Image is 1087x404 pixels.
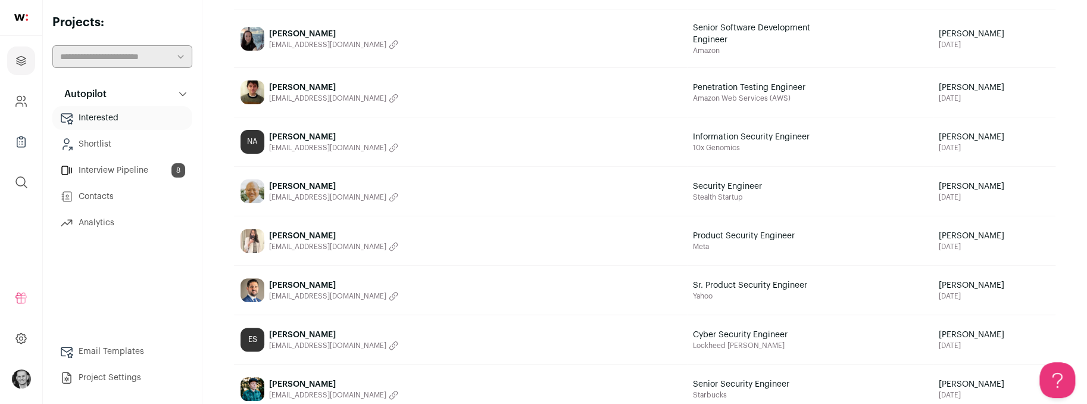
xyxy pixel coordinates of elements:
[269,329,398,341] span: [PERSON_NAME]
[7,46,35,75] a: Projects
[269,40,386,49] span: [EMAIL_ADDRESS][DOMAIN_NAME]
[269,390,386,400] span: [EMAIL_ADDRESS][DOMAIN_NAME]
[939,143,1049,153] span: [DATE]
[939,279,1049,291] span: [PERSON_NAME]
[240,179,264,203] img: 626f88ac1b30a5c164a0d8ad23d556596fe6339a6bdb9cb9c3011001eddcf2e8
[269,143,398,153] button: [EMAIL_ADDRESS][DOMAIN_NAME]
[693,82,836,94] span: Penetration Testing Engineer
[235,11,686,67] a: [PERSON_NAME] [EMAIL_ADDRESS][DOMAIN_NAME]
[52,132,192,156] a: Shortlist
[269,143,386,153] span: [EMAIL_ADDRESS][DOMAIN_NAME]
[693,192,927,202] span: Stealth Startup
[12,369,31,389] img: 1798315-medium_jpg
[171,163,185,178] span: 8
[269,242,386,251] span: [EMAIL_ADDRESS][DOMAIN_NAME]
[240,377,264,401] img: bfb2ca2dd67ab80a1f2b00e16267ddccfa1fe04e02c71cb40b605ceb1bf5f94f.jpg
[939,131,1049,143] span: [PERSON_NAME]
[693,94,927,103] span: Amazon Web Services (AWS)
[693,230,836,242] span: Product Security Engineer
[939,291,1049,301] span: [DATE]
[939,94,1049,103] span: [DATE]
[52,185,192,209] a: Contacts
[52,82,192,106] button: Autopilot
[52,14,192,31] h2: Projects:
[240,130,264,154] div: NA
[235,266,686,314] a: [PERSON_NAME] [EMAIL_ADDRESS][DOMAIN_NAME]
[14,14,28,21] img: wellfound-shorthand-0d5821cbd27db2630d0214b213865d53afaa358527fdda9d0ea32b1df1b89c2c.svg
[269,279,398,291] span: [PERSON_NAME]
[12,369,31,389] button: Open dropdown
[693,390,927,400] span: Starbucks
[235,316,686,363] a: ES [PERSON_NAME] [EMAIL_ADDRESS][DOMAIN_NAME]
[7,128,35,156] a: Company Lists
[939,230,1049,242] span: [PERSON_NAME]
[939,329,1049,341] span: [PERSON_NAME]
[52,211,192,235] a: Analytics
[269,291,398,301] button: [EMAIL_ADDRESS][DOMAIN_NAME]
[52,106,192,130] a: Interested
[693,378,836,390] span: Senior Security Engineer
[693,143,927,153] span: 10x Genomics
[269,131,398,143] span: [PERSON_NAME]
[235,118,686,166] a: NA [PERSON_NAME] [EMAIL_ADDRESS][DOMAIN_NAME]
[269,94,386,103] span: [EMAIL_ADDRESS][DOMAIN_NAME]
[269,230,398,242] span: [PERSON_NAME]
[240,27,264,51] img: a2fa62643ac832ee2eac4fb3cd5f38a5ba8449fbfa62c64f18848c5247eabd06.png
[235,217,686,265] a: [PERSON_NAME] [EMAIL_ADDRESS][DOMAIN_NAME]
[269,341,386,350] span: [EMAIL_ADDRESS][DOMAIN_NAME]
[1039,362,1075,398] iframe: Toggle Customer Support
[693,341,927,350] span: Lockheed [PERSON_NAME]
[269,82,398,94] span: [PERSON_NAME]
[7,87,35,116] a: Company and ATS Settings
[939,40,1049,49] span: [DATE]
[240,229,264,253] img: 37945a30b0f6008312a7cf9e781c03a0bc19e42f6e9b1f9307013c7dde5c53e5.jpg
[269,242,398,251] button: [EMAIL_ADDRESS][DOMAIN_NAME]
[939,390,1049,400] span: [DATE]
[693,329,836,341] span: Cyber Security Engineer
[269,40,398,49] button: [EMAIL_ADDRESS][DOMAIN_NAME]
[269,181,398,192] span: [PERSON_NAME]
[693,242,927,251] span: Meta
[693,131,836,143] span: Information Security Engineer
[693,46,927,55] span: Amazon
[240,278,264,302] img: 0b71065905da5aece2e4fa6df1838c4c8b1f4cc432db2d3b7f68302a048250a1.jpg
[693,291,927,301] span: Yahoo
[939,192,1049,202] span: [DATE]
[240,80,264,104] img: 1066b175d50e3768a1bd275923e1aa60a441e0495af38ea0fdf0dfdfc2095d35
[269,378,398,390] span: [PERSON_NAME]
[235,167,686,215] a: [PERSON_NAME] [EMAIL_ADDRESS][DOMAIN_NAME]
[52,159,192,182] a: Interview Pipeline8
[693,279,836,291] span: Sr. Product Security Engineer
[240,328,264,352] div: ES
[693,22,836,46] span: Senior Software Development Engineer
[693,181,836,192] span: Security Engineer
[52,340,192,363] a: Email Templates
[939,378,1049,390] span: [PERSON_NAME]
[939,341,1049,350] span: [DATE]
[269,341,398,350] button: [EMAIL_ADDRESS][DOMAIN_NAME]
[269,28,398,40] span: [PERSON_NAME]
[235,69,686,116] a: [PERSON_NAME] [EMAIL_ADDRESS][DOMAIN_NAME]
[269,192,398,202] button: [EMAIL_ADDRESS][DOMAIN_NAME]
[269,192,386,202] span: [EMAIL_ADDRESS][DOMAIN_NAME]
[57,87,107,101] p: Autopilot
[52,366,192,390] a: Project Settings
[269,94,398,103] button: [EMAIL_ADDRESS][DOMAIN_NAME]
[939,82,1049,94] span: [PERSON_NAME]
[939,181,1049,192] span: [PERSON_NAME]
[269,291,386,301] span: [EMAIL_ADDRESS][DOMAIN_NAME]
[939,242,1049,251] span: [DATE]
[269,390,398,400] button: [EMAIL_ADDRESS][DOMAIN_NAME]
[939,28,1049,40] span: [PERSON_NAME]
